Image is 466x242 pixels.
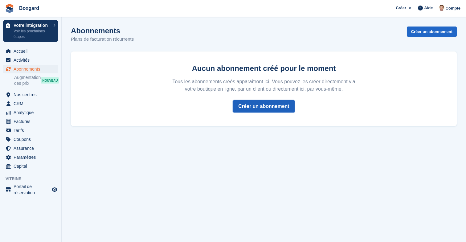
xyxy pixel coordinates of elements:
span: Analytique [14,108,51,117]
a: menu [3,56,58,64]
img: stora-icon-8386f47178a22dfd0bd8f6a31ec36ba5ce8667c1dd55bd0f319d3a0aa187defe.svg [5,4,14,13]
a: Boutique d'aperçu [51,186,58,193]
div: NOUVEAU [41,77,59,84]
a: menu [3,65,58,73]
span: Factures [14,117,51,126]
a: Créer un abonnement [407,27,457,37]
a: Boxgard [17,3,42,13]
a: menu [3,162,58,170]
a: menu [3,108,58,117]
a: menu [3,90,58,99]
img: Alban Mackay [439,5,445,11]
span: Aide [424,5,433,11]
span: Assurance [14,144,51,153]
span: Abonnements [14,65,51,73]
span: Vitrine [6,176,61,182]
span: Capital [14,162,51,170]
span: Activités [14,56,51,64]
span: Compte [446,5,460,11]
a: Votre intégration Voir les prochaines étapes [3,20,58,42]
a: Créer un abonnement [233,100,294,113]
span: Accueil [14,47,51,55]
a: menu [3,144,58,153]
span: Tarifs [14,126,51,135]
span: Coupons [14,135,51,144]
span: CRM [14,99,51,108]
h1: Abonnements [71,27,134,35]
span: Portail de réservation [14,183,51,196]
a: menu [3,183,58,196]
a: Augmentation des prix NOUVEAU [14,74,58,87]
p: Tous les abonnements créés apparaîtront ici. Vous pouvez les créer directement via votre boutique... [166,78,361,93]
a: menu [3,135,58,144]
a: menu [3,47,58,55]
p: Plans de facturation récurrents [71,36,134,43]
a: menu [3,99,58,108]
p: Votre intégration [14,23,50,27]
p: Voir les prochaines étapes [14,28,50,39]
a: menu [3,153,58,162]
strong: Aucun abonnement créé pour le moment [192,64,336,72]
span: Augmentation des prix [14,75,41,86]
a: menu [3,126,58,135]
span: Nos centres [14,90,51,99]
a: menu [3,117,58,126]
span: Paramètres [14,153,51,162]
span: Créer [396,5,406,11]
